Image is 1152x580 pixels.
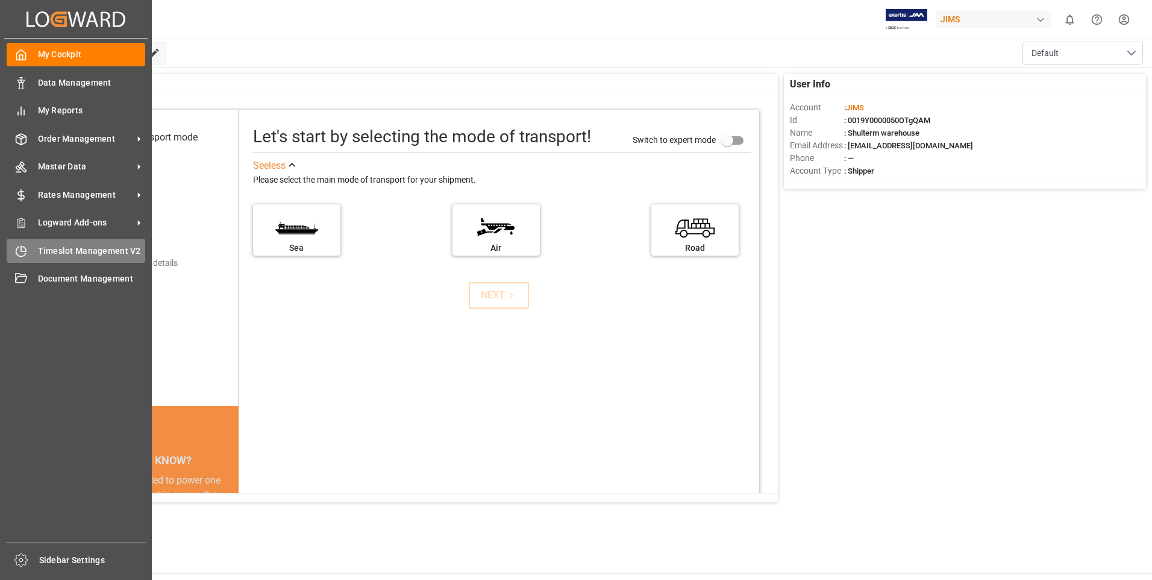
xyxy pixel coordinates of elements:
span: User Info [790,77,830,92]
span: Account Type [790,165,844,177]
div: JIMS [936,11,1051,28]
button: Help Center [1083,6,1110,33]
a: Timeslot Management V2 [7,239,145,262]
span: : 0019Y0000050OTgQAM [844,116,930,125]
span: Master Data [38,160,133,173]
span: : [EMAIL_ADDRESS][DOMAIN_NAME] [844,141,973,150]
div: Let's start by selecting the mode of transport! [253,124,591,150]
div: Please select the main mode of transport for your shipment. [253,173,751,188]
span: : [844,103,864,112]
div: NEXT [481,288,518,303]
button: next slide / item [222,473,239,575]
div: Add shipping details [102,257,178,270]
span: Default [1031,47,1059,60]
div: Air [459,242,534,254]
button: open menu [1022,42,1143,65]
span: Account [790,101,844,114]
span: Document Management [38,273,146,285]
span: Sidebar Settings [39,554,147,567]
button: JIMS [936,8,1056,31]
div: See less [253,159,286,173]
span: JIMS [846,103,864,112]
span: Data Management [38,77,146,89]
span: Name [790,127,844,139]
span: Email Address [790,139,844,152]
span: : — [844,154,854,163]
a: Data Management [7,71,145,94]
span: My Cockpit [38,48,146,61]
span: Rates Management [38,189,133,201]
span: Switch to expert mode [633,134,716,144]
span: Order Management [38,133,133,145]
span: Timeslot Management V2 [38,245,146,257]
span: : Shipper [844,166,874,175]
span: Id [790,114,844,127]
span: Phone [790,152,844,165]
div: Sea [259,242,334,254]
button: NEXT [469,282,529,309]
div: Road [657,242,733,254]
span: : Shulterm warehouse [844,128,919,137]
img: Exertis%20JAM%20-%20Email%20Logo.jpg_1722504956.jpg [886,9,927,30]
span: My Reports [38,104,146,117]
button: show 0 new notifications [1056,6,1083,33]
span: Logward Add-ons [38,216,133,229]
a: My Cockpit [7,43,145,66]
